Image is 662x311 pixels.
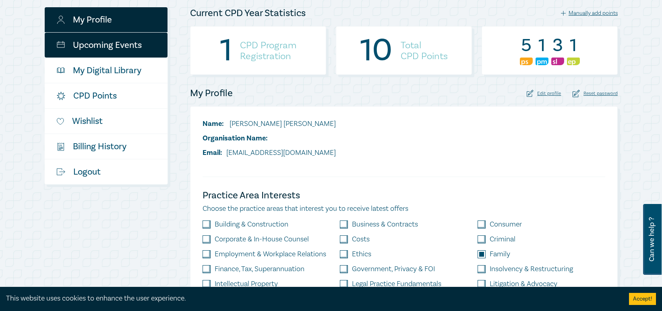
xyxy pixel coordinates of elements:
[551,58,564,65] img: Substantive Law
[45,7,168,32] a: My Profile
[629,293,656,305] button: Accept cookies
[520,58,533,65] img: Professional Skills
[6,293,617,304] div: This website uses cookies to enhance the user experience.
[45,109,168,134] a: Wishlist
[561,10,618,17] div: Manually add points
[352,265,435,273] label: Government, Privacy & FOI
[573,90,618,97] div: Reset password
[45,83,168,108] a: CPD Points
[215,280,278,288] label: Intellectual Property
[240,40,296,62] h4: CPD Program Registration
[215,265,304,273] label: Finance, Tax, Superannuation
[45,134,168,159] a: $Billing History
[490,265,573,273] label: Insolvency & Restructuring
[360,40,393,61] div: 10
[536,58,548,65] img: Practice Management & Business Skills
[215,250,326,258] label: Employment & Workplace Relations
[203,119,336,129] li: [PERSON_NAME] [PERSON_NAME]
[352,280,441,288] label: Legal Practice Fundamentals
[203,119,224,128] span: Name:
[401,40,448,62] h4: Total CPD Points
[352,220,418,229] label: Business & Contracts
[203,148,336,158] li: [EMAIL_ADDRESS][DOMAIN_NAME]
[527,90,561,97] div: Edit profile
[58,144,60,148] tspan: $
[490,280,557,288] label: Litigation & Advocacy
[190,7,306,20] h4: Current CPD Year Statistics
[551,35,564,56] div: 3
[352,235,370,243] label: Costs
[203,134,268,143] span: Organisation Name:
[536,35,548,56] div: 1
[45,33,168,58] a: Upcoming Events
[203,148,222,157] span: Email:
[203,204,605,214] p: Choose the practice areas that interest you to receive latest offers
[648,209,656,270] span: Can we help ?
[190,87,233,100] h4: My Profile
[567,58,580,65] img: Ethics & Professional Responsibility
[203,189,605,202] h4: Practice Area Interests
[567,35,580,56] div: 1
[220,40,232,61] div: 1
[520,35,533,56] div: 5
[45,159,168,184] a: Logout
[45,58,168,83] a: My Digital Library
[490,235,515,243] label: Criminal
[490,250,510,258] label: Family
[215,235,309,243] label: Corporate & In-House Counsel
[352,250,371,258] label: Ethics
[490,220,522,229] label: Consumer
[215,220,288,229] label: Building & Construction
